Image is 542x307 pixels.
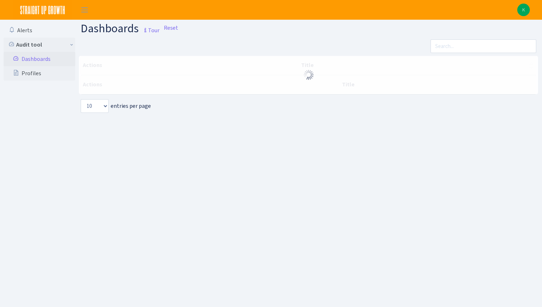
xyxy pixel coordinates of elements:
[81,99,151,113] label: entries per page
[4,52,75,66] a: Dashboards
[81,99,109,113] select: entries per page
[431,39,536,53] input: Search...
[303,69,314,81] img: Processing...
[517,4,530,16] a: K
[141,24,160,37] small: Tour
[164,24,178,32] a: Reset
[4,66,75,81] a: Profiles
[4,23,75,38] a: Alerts
[4,38,75,52] a: Audit tool
[139,21,160,36] a: Tour
[517,4,530,16] img: Kenzie Smith
[81,23,160,37] h1: Dashboards
[76,4,94,16] button: Toggle navigation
